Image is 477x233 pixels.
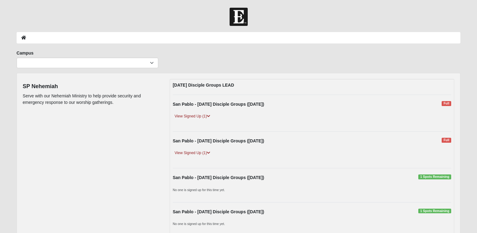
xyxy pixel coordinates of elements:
strong: San Pablo - [DATE] Disciple Groups ([DATE]) [173,138,264,143]
span: 1 Spots Remaining [418,174,451,179]
strong: San Pablo - [DATE] Disciple Groups ([DATE]) [173,102,264,107]
strong: San Pablo - [DATE] Disciple Groups ([DATE]) [173,175,264,180]
small: No one is signed up for this time yet. [173,188,225,192]
strong: [DATE] Disciple Groups LEAD [173,83,234,88]
label: Campus [17,50,34,56]
span: Full [442,138,451,143]
a: View Signed Up (1) [173,113,212,120]
img: Church of Eleven22 Logo [230,8,248,26]
strong: San Pablo - [DATE] Disciple Groups ([DATE]) [173,209,264,214]
a: View Signed Up (1) [173,150,212,156]
small: No one is signed up for this time yet. [173,222,225,226]
span: 1 Spots Remaining [418,209,451,214]
h4: SP Nehemiah [23,83,160,90]
span: Full [442,101,451,106]
p: Serve with our Nehemiah Ministry to help provide security and emergency response to our worship g... [23,93,160,106]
